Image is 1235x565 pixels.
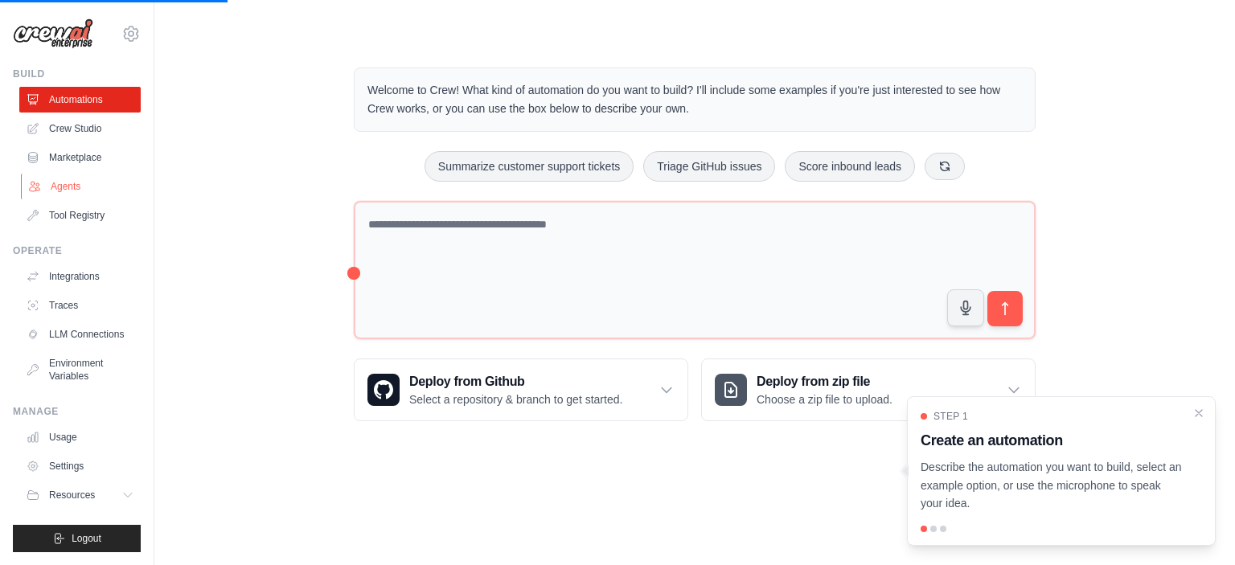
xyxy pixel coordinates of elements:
[19,321,141,347] a: LLM Connections
[19,87,141,113] a: Automations
[13,405,141,418] div: Manage
[19,350,141,389] a: Environment Variables
[19,264,141,289] a: Integrations
[921,458,1183,513] p: Describe the automation you want to build, select an example option, or use the microphone to spe...
[13,525,141,552] button: Logout
[933,410,968,423] span: Step 1
[19,482,141,508] button: Resources
[757,391,892,407] p: Choose a zip file to upload.
[13,244,141,257] div: Operate
[409,391,622,407] p: Select a repository & branch to get started.
[1192,407,1205,420] button: Close walkthrough
[19,293,141,318] a: Traces
[21,174,142,199] a: Agents
[785,151,915,182] button: Score inbound leads
[19,424,141,450] a: Usage
[367,81,1022,118] p: Welcome to Crew! What kind of automation do you want to build? I'll include some examples if you'...
[757,372,892,391] h3: Deploy from zip file
[19,145,141,170] a: Marketplace
[1155,488,1235,565] iframe: Chat Widget
[921,429,1183,452] h3: Create an automation
[409,372,622,391] h3: Deploy from Github
[643,151,775,182] button: Triage GitHub issues
[49,489,95,502] span: Resources
[19,116,141,141] a: Crew Studio
[72,532,101,545] span: Logout
[425,151,634,182] button: Summarize customer support tickets
[19,203,141,228] a: Tool Registry
[13,18,93,49] img: Logo
[13,68,141,80] div: Build
[19,453,141,479] a: Settings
